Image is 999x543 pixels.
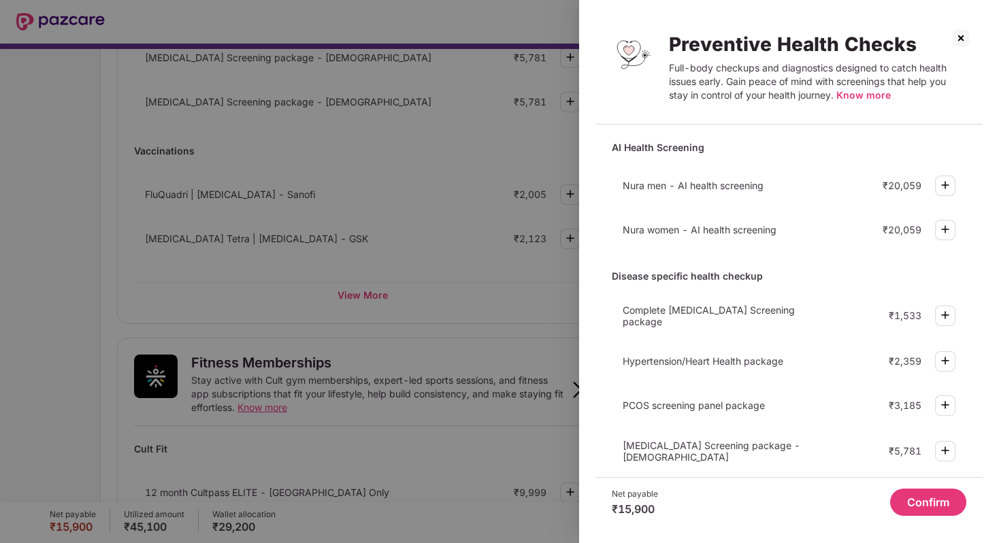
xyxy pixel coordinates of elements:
div: ₹1,533 [889,310,921,321]
img: svg+xml;base64,PHN2ZyBpZD0iUGx1cy0zMngzMiIgeG1sbnM9Imh0dHA6Ly93d3cudzMub3JnLzIwMDAvc3ZnIiB3aWR0aD... [937,352,953,369]
div: Preventive Health Checks [669,33,966,56]
span: Complete [MEDICAL_DATA] Screening package [623,304,795,327]
span: Nura men - AI health screening [623,180,764,191]
span: Know more [836,89,891,101]
div: Net payable [612,489,658,499]
div: ₹3,185 [889,399,921,411]
img: svg+xml;base64,PHN2ZyBpZD0iUGx1cy0zMngzMiIgeG1sbnM9Imh0dHA6Ly93d3cudzMub3JnLzIwMDAvc3ZnIiB3aWR0aD... [937,221,953,237]
div: ₹2,359 [889,355,921,367]
div: Full-body checkups and diagnostics designed to catch health issues early. Gain peace of mind with... [669,61,966,102]
button: Confirm [890,489,966,516]
img: svg+xml;base64,PHN2ZyBpZD0iUGx1cy0zMngzMiIgeG1sbnM9Imh0dHA6Ly93d3cudzMub3JnLzIwMDAvc3ZnIiB3aWR0aD... [937,177,953,193]
img: svg+xml;base64,PHN2ZyBpZD0iUGx1cy0zMngzMiIgeG1sbnM9Imh0dHA6Ly93d3cudzMub3JnLzIwMDAvc3ZnIiB3aWR0aD... [937,442,953,459]
div: Disease specific health checkup [612,264,966,288]
div: AI Health Screening [612,135,966,159]
div: ₹20,059 [883,180,921,191]
span: Nura women - AI health screening [623,224,776,235]
span: Hypertension/Heart Health package [623,355,783,367]
img: svg+xml;base64,PHN2ZyBpZD0iUGx1cy0zMngzMiIgeG1sbnM9Imh0dHA6Ly93d3cudzMub3JnLzIwMDAvc3ZnIiB3aWR0aD... [937,307,953,323]
div: ₹5,781 [889,445,921,457]
img: Preventive Health Checks [612,33,655,76]
div: ₹15,900 [612,502,658,516]
img: svg+xml;base64,PHN2ZyBpZD0iUGx1cy0zMngzMiIgeG1sbnM9Imh0dHA6Ly93d3cudzMub3JnLzIwMDAvc3ZnIiB3aWR0aD... [937,397,953,413]
span: PCOS screening panel package [623,399,765,411]
span: [MEDICAL_DATA] Screening package - [DEMOGRAPHIC_DATA] [623,440,800,463]
img: svg+xml;base64,PHN2ZyBpZD0iQ3Jvc3MtMzJ4MzIiIHhtbG5zPSJodHRwOi8vd3d3LnczLm9yZy8yMDAwL3N2ZyIgd2lkdG... [950,27,972,49]
div: ₹20,059 [883,224,921,235]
